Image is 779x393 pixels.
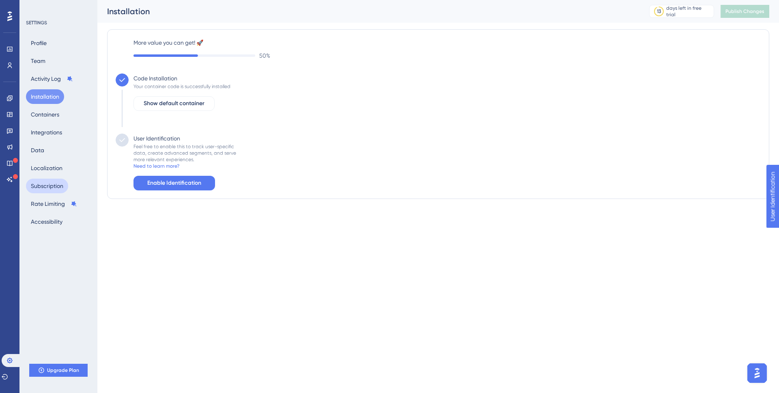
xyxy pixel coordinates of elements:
button: Upgrade Plan [29,364,88,377]
span: Upgrade Plan [47,367,79,374]
div: Your container code is successfully installed [133,83,230,90]
button: Localization [26,161,67,175]
button: Accessibility [26,214,67,229]
button: Team [26,54,50,68]
span: Publish Changes [725,8,764,15]
button: Containers [26,107,64,122]
span: 50 % [259,51,270,60]
span: User Identification [6,2,56,12]
div: Feel free to enable this to track user-specific data, create advanced segments, and serve more re... [133,143,236,163]
button: Publish Changes [721,5,769,18]
button: Enable Identification [133,176,215,190]
button: Installation [26,89,64,104]
div: SETTINGS [26,19,92,26]
span: Enable Identification [147,178,201,188]
div: days left in free trial [666,5,711,18]
button: Integrations [26,125,67,140]
div: Installation [107,6,629,17]
iframe: UserGuiding AI Assistant Launcher [745,361,769,385]
button: Rate Limiting [26,196,82,211]
div: 13 [657,8,661,15]
button: Show default container [133,96,215,111]
div: Code Installation [133,73,177,83]
label: More value you can get! 🚀 [133,38,761,48]
button: Activity Log [26,71,78,86]
button: Profile [26,36,52,50]
span: Show default container [144,99,204,108]
div: User Identification [133,134,180,143]
div: Need to learn more? [133,163,179,169]
button: Data [26,143,49,158]
button: Subscription [26,179,68,193]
